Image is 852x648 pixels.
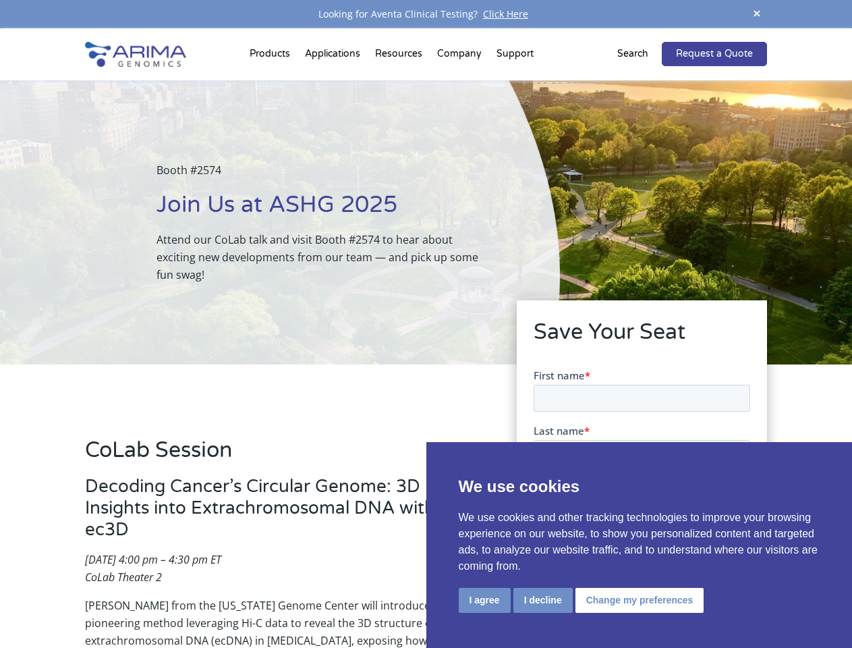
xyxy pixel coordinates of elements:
div: Looking for Aventa Clinical Testing? [85,5,766,23]
em: CoLab Theater 2 [85,570,162,585]
p: Booth #2574 [157,161,492,190]
button: I decline [513,588,573,613]
a: Click Here [478,7,534,20]
button: Change my preferences [575,588,704,613]
p: We use cookies and other tracking technologies to improve your browsing experience on our website... [459,510,820,574]
em: [DATE] 4:00 pm – 4:30 pm ET [85,552,221,567]
h2: CoLab Session [85,435,479,476]
p: Attend our CoLab talk and visit Booth #2574 to hear about exciting new developments from our team... [157,231,492,283]
h3: Decoding Cancer’s Circular Genome: 3D Insights into Extrachromosomal DNA with ec3D [85,476,479,551]
a: Request a Quote [662,42,767,66]
p: We use cookies [459,475,820,499]
h1: Join Us at ASHG 2025 [157,190,492,231]
img: Arima-Genomics-logo [85,42,186,67]
h2: Save Your Seat [534,317,750,358]
button: I agree [459,588,511,613]
p: Search [617,45,648,63]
